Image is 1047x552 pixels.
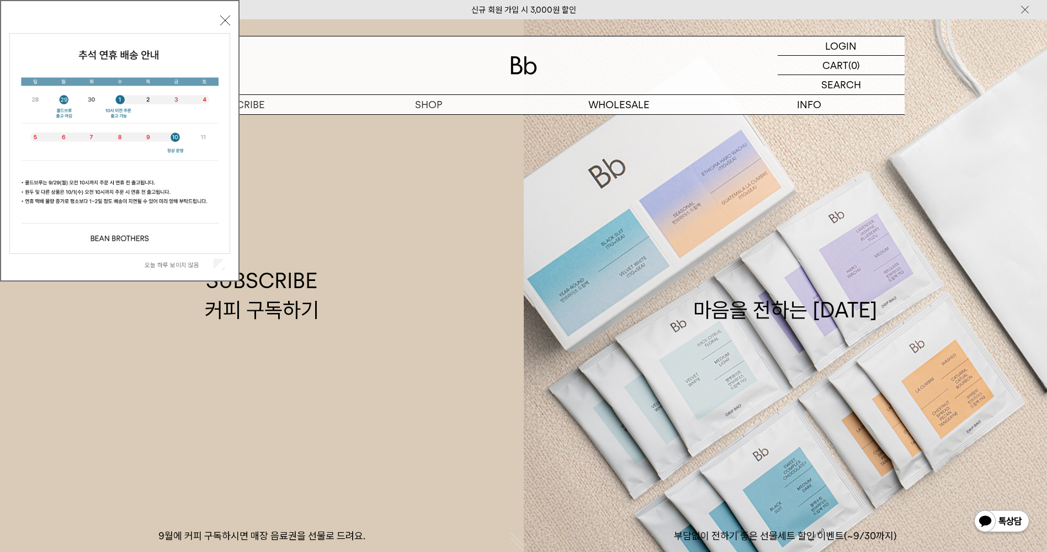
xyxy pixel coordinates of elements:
[822,56,848,75] p: CART
[714,95,905,114] p: INFO
[220,15,230,25] button: 닫기
[778,36,905,56] a: LOGIN
[973,509,1030,535] img: 카카오톡 채널 1:1 채팅 버튼
[511,56,537,75] img: 로고
[778,56,905,75] a: CART (0)
[524,95,714,114] p: WHOLESALE
[333,95,524,114] a: SHOP
[145,261,211,269] label: 오늘 하루 보이지 않음
[821,75,861,94] p: SEARCH
[205,266,319,325] div: SUBSCRIBE 커피 구독하기
[848,56,860,75] p: (0)
[693,266,878,325] div: 마음을 전하는 [DATE]
[471,5,576,15] a: 신규 회원 가입 시 3,000원 할인
[10,34,230,253] img: 5e4d662c6b1424087153c0055ceb1a13_140731.jpg
[825,36,857,55] p: LOGIN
